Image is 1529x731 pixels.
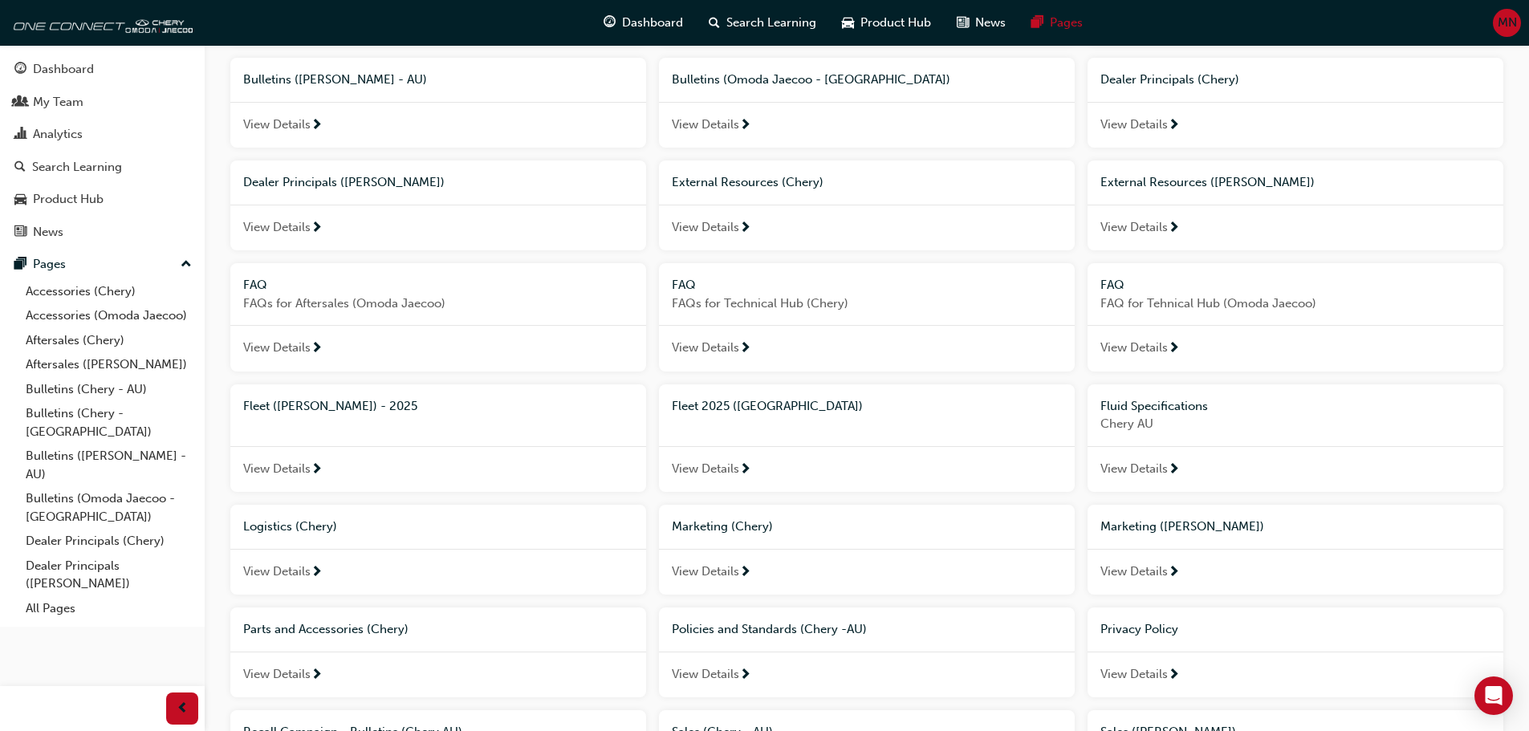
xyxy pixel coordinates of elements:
[739,342,751,356] span: next-icon
[1100,415,1490,433] span: Chery AU
[311,342,323,356] span: next-icon
[1100,562,1168,581] span: View Details
[659,384,1075,493] a: Fleet 2025 ([GEOGRAPHIC_DATA])View Details
[243,72,427,87] span: Bulletins ([PERSON_NAME] - AU)
[1088,607,1503,697] a: Privacy PolicyView Details
[672,519,773,534] span: Marketing (Chery)
[1100,72,1239,87] span: Dealer Principals (Chery)
[181,254,192,275] span: up-icon
[591,6,696,39] a: guage-iconDashboard
[1088,160,1503,250] a: External Resources ([PERSON_NAME])View Details
[672,339,739,357] span: View Details
[659,505,1075,595] a: Marketing (Chery)View Details
[14,160,26,175] span: search-icon
[1031,13,1043,33] span: pages-icon
[6,185,198,214] a: Product Hub
[243,460,311,478] span: View Details
[1088,58,1503,148] a: Dealer Principals (Chery)View Details
[33,125,83,144] div: Analytics
[672,460,739,478] span: View Details
[33,190,104,209] div: Product Hub
[672,175,823,189] span: External Resources (Chery)
[230,607,646,697] a: Parts and Accessories (Chery)View Details
[842,13,854,33] span: car-icon
[672,665,739,684] span: View Details
[230,384,646,493] a: Fleet ([PERSON_NAME]) - 2025View Details
[19,596,198,621] a: All Pages
[19,377,198,402] a: Bulletins (Chery - AU)
[19,303,198,328] a: Accessories (Omoda Jaecoo)
[1100,175,1315,189] span: External Resources ([PERSON_NAME])
[311,463,323,477] span: next-icon
[1100,339,1168,357] span: View Details
[659,58,1075,148] a: Bulletins (Omoda Jaecoo - [GEOGRAPHIC_DATA])View Details
[604,13,616,33] span: guage-icon
[659,607,1075,697] a: Policies and Standards (Chery -AU)View Details
[19,486,198,529] a: Bulletins (Omoda Jaecoo - [GEOGRAPHIC_DATA])
[860,14,931,32] span: Product Hub
[739,221,751,236] span: next-icon
[6,87,198,117] a: My Team
[177,699,189,719] span: prev-icon
[957,13,969,33] span: news-icon
[739,566,751,580] span: next-icon
[672,399,863,413] span: Fleet 2025 ([GEOGRAPHIC_DATA])
[1493,9,1521,37] button: MN
[243,622,409,636] span: Parts and Accessories (Chery)
[311,119,323,133] span: next-icon
[672,72,950,87] span: Bulletins (Omoda Jaecoo - [GEOGRAPHIC_DATA])
[1100,665,1168,684] span: View Details
[243,218,311,237] span: View Details
[1100,218,1168,237] span: View Details
[33,93,83,112] div: My Team
[19,401,198,444] a: Bulletins (Chery - [GEOGRAPHIC_DATA])
[6,250,198,279] button: Pages
[6,51,198,250] button: DashboardMy TeamAnalyticsSearch LearningProduct HubNews
[1100,519,1264,534] span: Marketing ([PERSON_NAME])
[33,255,66,274] div: Pages
[672,116,739,134] span: View Details
[14,193,26,207] span: car-icon
[672,218,739,237] span: View Details
[243,294,633,313] span: FAQs for Aftersales (Omoda Jaecoo)
[6,120,198,149] a: Analytics
[1474,676,1513,715] div: Open Intercom Messenger
[1100,460,1168,478] span: View Details
[1019,6,1096,39] a: pages-iconPages
[33,60,94,79] div: Dashboard
[243,665,311,684] span: View Details
[243,339,311,357] span: View Details
[311,221,323,236] span: next-icon
[230,263,646,372] a: FAQFAQs for Aftersales (Omoda Jaecoo)View Details
[672,562,739,581] span: View Details
[672,278,696,292] span: FAQ
[944,6,1019,39] a: news-iconNews
[32,158,122,177] div: Search Learning
[230,160,646,250] a: Dealer Principals ([PERSON_NAME])View Details
[709,13,720,33] span: search-icon
[1498,14,1517,32] span: MN
[829,6,944,39] a: car-iconProduct Hub
[19,279,198,304] a: Accessories (Chery)
[19,328,198,353] a: Aftersales (Chery)
[311,668,323,683] span: next-icon
[672,294,1062,313] span: FAQs for Technical Hub (Chery)
[19,554,198,596] a: Dealer Principals ([PERSON_NAME])
[1168,342,1180,356] span: next-icon
[243,562,311,581] span: View Details
[622,14,683,32] span: Dashboard
[19,444,198,486] a: Bulletins ([PERSON_NAME] - AU)
[672,622,867,636] span: Policies and Standards (Chery -AU)
[1100,278,1124,292] span: FAQ
[14,225,26,240] span: news-icon
[726,14,816,32] span: Search Learning
[975,14,1006,32] span: News
[1088,384,1503,493] a: Fluid SpecificationsChery AUView Details
[19,529,198,554] a: Dealer Principals (Chery)
[1100,399,1208,413] span: Fluid Specifications
[8,6,193,39] img: oneconnect
[1168,668,1180,683] span: next-icon
[739,668,751,683] span: next-icon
